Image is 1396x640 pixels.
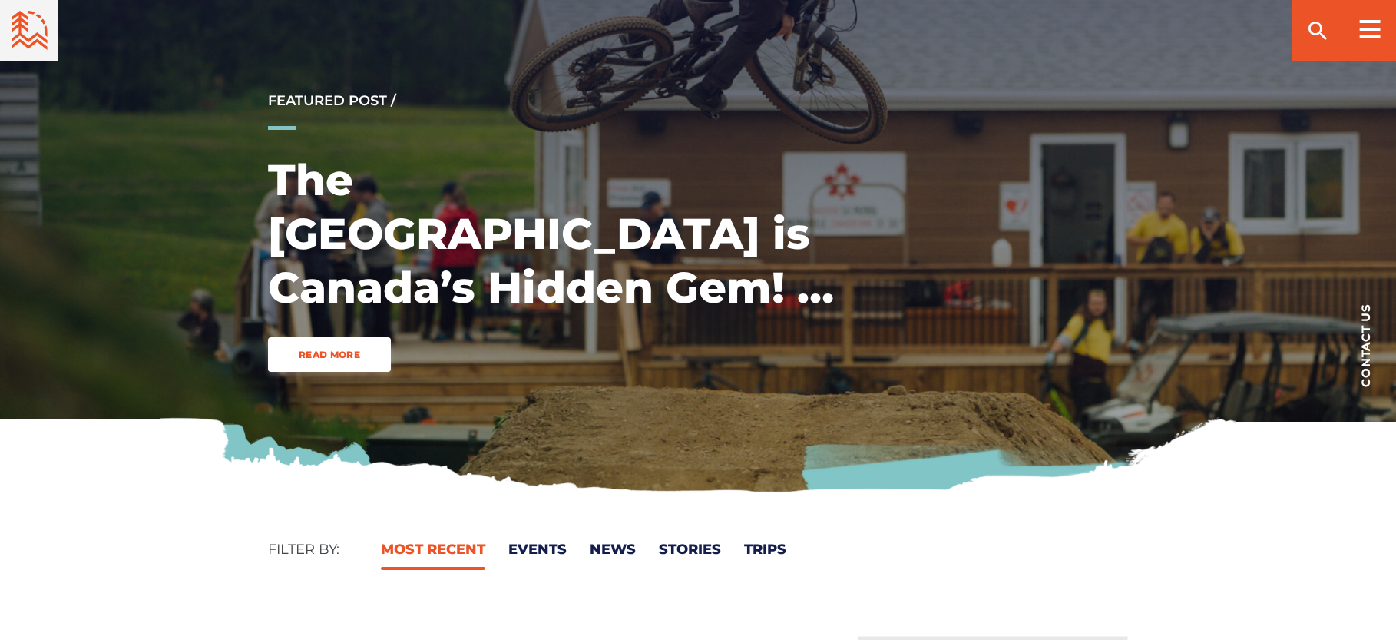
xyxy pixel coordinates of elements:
[268,154,834,367] a: The [GEOGRAPHIC_DATA] is Canada’s Hidden Gem! – [PERSON_NAME]
[381,541,485,558] a: Most Recent
[1335,280,1396,410] a: Contact us
[744,541,786,558] a: Trips
[659,541,721,558] a: Stories
[268,337,391,372] a: Read More
[299,349,360,360] span: Read More
[508,541,567,558] a: Events
[1360,303,1371,387] span: Contact us
[268,92,396,109] a: Featured Post /
[1305,18,1330,43] ion-icon: search
[590,541,636,558] a: News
